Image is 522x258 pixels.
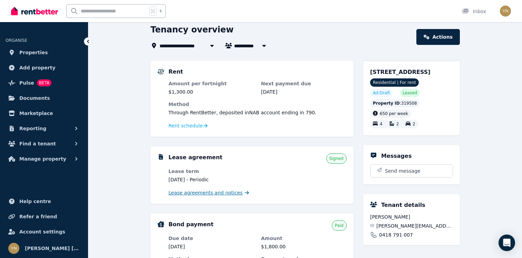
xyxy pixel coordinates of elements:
[6,106,83,120] a: Marketplace
[6,194,83,208] a: Help centre
[370,99,420,107] div: : 319508
[168,80,254,87] dt: Amount per fortnight
[168,101,347,108] dt: Method
[19,94,50,102] span: Documents
[396,122,399,127] span: 2
[19,212,57,221] span: Refer a friend
[373,101,400,106] span: Property ID
[19,197,51,206] span: Help centre
[462,8,486,15] div: Inbox
[37,79,51,86] span: BETA
[11,6,58,16] img: RentBetter
[380,122,383,127] span: 4
[168,122,203,129] span: Rent schedule
[6,225,83,239] a: Account settings
[335,223,344,228] span: Paid
[6,122,83,135] button: Reporting
[6,38,27,43] span: ORGANISE
[157,221,164,227] img: Bond Details
[261,235,347,242] dt: Amount
[416,29,460,45] a: Actions
[168,68,183,76] h5: Rent
[19,109,53,117] span: Marketplace
[6,76,83,90] a: PulseBETA
[19,140,56,148] span: Find a tenant
[6,137,83,151] button: Find a tenant
[403,90,417,96] span: Leased
[6,91,83,105] a: Documents
[159,8,162,14] span: k
[373,90,390,96] span: Ad: Draft
[381,201,425,209] h5: Tenant details
[261,243,347,250] dd: $1,800.00
[500,6,511,17] img: Yadab Nepal
[25,244,80,252] span: [PERSON_NAME] [GEOGRAPHIC_DATA]
[499,235,515,251] div: Open Intercom Messenger
[6,61,83,75] a: Add property
[381,152,412,160] h5: Messages
[376,222,453,229] span: [PERSON_NAME][EMAIL_ADDRESS][DOMAIN_NAME]
[413,122,415,127] span: 2
[8,243,19,254] img: Yadab Nepal
[6,46,83,59] a: Properties
[6,152,83,166] button: Manage property
[168,235,254,242] dt: Due date
[6,210,83,223] a: Refer a friend
[370,69,431,75] span: [STREET_ADDRESS]
[19,124,46,133] span: Reporting
[370,213,453,220] span: [PERSON_NAME]
[385,168,420,174] span: Send message
[19,64,56,72] span: Add property
[168,122,208,129] a: Rent schedule
[168,168,254,175] dt: Lease term
[168,176,254,183] dd: [DATE] - Periodic
[168,220,213,229] h5: Bond payment
[261,80,347,87] dt: Next payment due
[261,88,347,95] dd: [DATE]
[370,165,453,177] button: Send message
[168,110,317,115] span: Through RentBetter , deposited in NAB account ending in 790 .
[329,156,344,161] span: Signed
[168,189,243,196] span: Lease agreements and notices
[370,78,419,87] span: Residential | For rent
[19,48,48,57] span: Properties
[19,79,34,87] span: Pulse
[379,231,413,238] span: 0418 791 007
[151,24,234,35] h1: Tenancy overview
[168,88,254,95] dd: $1,300.00
[380,111,408,116] span: 650 per week
[168,153,222,162] h5: Lease agreement
[168,243,254,250] dd: [DATE]
[168,189,249,196] a: Lease agreements and notices
[157,69,164,74] img: Rental Payments
[19,155,66,163] span: Manage property
[19,228,65,236] span: Account settings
